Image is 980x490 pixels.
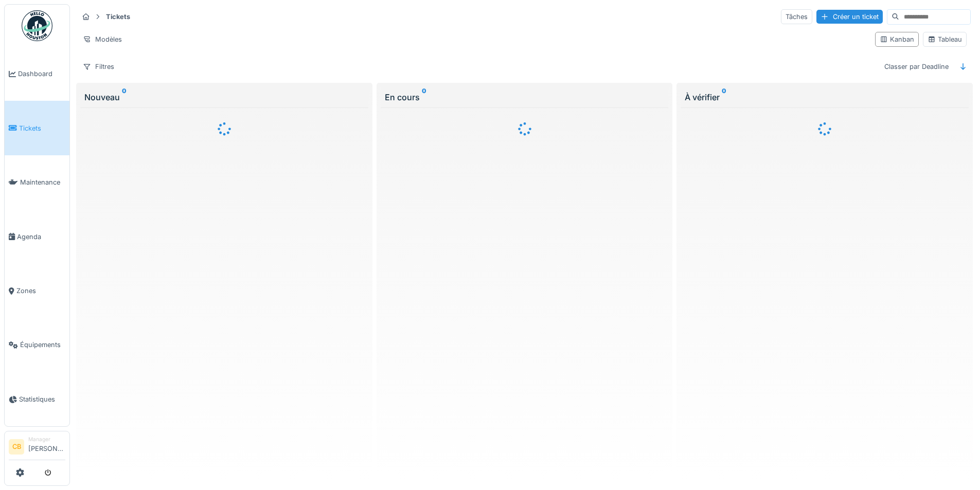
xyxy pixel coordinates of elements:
[5,155,69,209] a: Maintenance
[84,91,364,103] div: Nouveau
[5,372,69,426] a: Statistiques
[19,394,65,404] span: Statistiques
[17,232,65,242] span: Agenda
[18,69,65,79] span: Dashboard
[28,435,65,458] li: [PERSON_NAME]
[880,34,914,44] div: Kanban
[78,59,119,74] div: Filtres
[9,435,65,460] a: CB Manager[PERSON_NAME]
[722,91,726,103] sup: 0
[685,91,965,103] div: À vérifier
[122,91,127,103] sup: 0
[385,91,665,103] div: En cours
[880,59,953,74] div: Classer par Deadline
[19,123,65,133] span: Tickets
[422,91,426,103] sup: 0
[20,340,65,350] span: Équipements
[78,32,127,47] div: Modèles
[5,101,69,155] a: Tickets
[28,435,65,443] div: Manager
[16,286,65,296] span: Zones
[5,47,69,101] a: Dashboard
[5,318,69,372] a: Équipements
[5,209,69,263] a: Agenda
[781,9,812,24] div: Tâches
[102,12,134,22] strong: Tickets
[5,264,69,318] a: Zones
[928,34,962,44] div: Tableau
[20,177,65,187] span: Maintenance
[22,10,52,41] img: Badge_color-CXgf-gQk.svg
[9,439,24,455] li: CB
[816,10,883,24] div: Créer un ticket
